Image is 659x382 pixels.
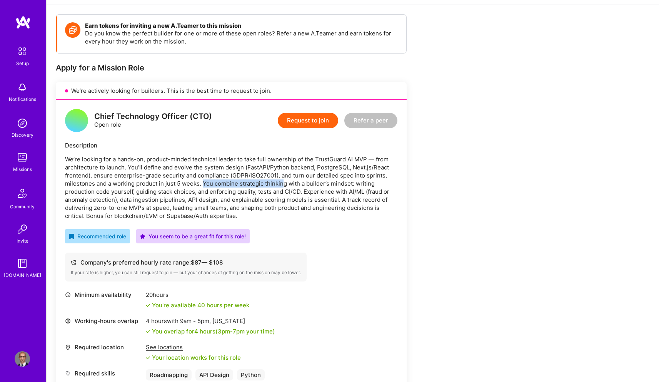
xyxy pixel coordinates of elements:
div: You overlap for 4 hours ( your time) [152,327,275,335]
i: icon Clock [65,292,71,298]
img: discovery [15,116,30,131]
h4: Earn tokens for inviting a new A.Teamer to this mission [85,22,399,29]
span: 3pm - 7pm [218,328,245,335]
div: Open role [94,112,212,129]
div: Description [65,141,397,149]
span: 9am - 5pm , [179,317,212,325]
div: Required location [65,343,142,351]
div: Chief Technology Officer (CTO) [94,112,212,121]
i: icon Tag [65,370,71,376]
a: User Avatar [13,351,32,367]
div: You're available 40 hours per week [146,301,249,309]
div: Apply for a Mission Role [56,63,407,73]
img: setup [14,43,30,59]
div: Company's preferred hourly rate range: $ 87 — $ 108 [71,258,301,266]
img: User Avatar [15,351,30,367]
img: logo [15,15,31,29]
p: Do you know the perfect builder for one or more of these open roles? Refer a new A.Teamer and ear... [85,29,399,45]
i: icon Check [146,329,150,334]
img: teamwork [15,150,30,165]
div: Minimum availability [65,291,142,299]
img: bell [15,80,30,95]
div: Invite [17,237,28,245]
div: Required skills [65,369,142,377]
div: Missions [13,165,32,173]
div: 20 hours [146,291,249,299]
div: We’re actively looking for builders. This is the best time to request to join. [56,82,407,100]
div: Setup [16,59,29,67]
i: icon PurpleStar [140,234,145,239]
i: icon Location [65,344,71,350]
div: Notifications [9,95,36,103]
div: [DOMAIN_NAME] [4,271,41,279]
img: Community [13,184,32,203]
i: icon World [65,318,71,324]
div: Working-hours overlap [65,317,142,325]
button: Refer a peer [344,113,397,128]
img: Invite [15,221,30,237]
div: Your location works for this role [146,354,241,362]
i: icon Check [146,355,150,360]
div: Python [237,369,265,380]
i: icon RecommendedBadge [69,234,74,239]
i: icon Check [146,303,150,308]
button: Request to join [278,113,338,128]
i: icon Cash [71,260,77,265]
div: Community [10,203,35,211]
div: Recommended role [69,232,126,240]
div: Discovery [12,131,33,139]
div: API Design [195,369,233,380]
div: Roadmapping [146,369,192,380]
div: 4 hours with [US_STATE] [146,317,275,325]
div: If your rate is higher, you can still request to join — but your chances of getting on the missio... [71,270,301,276]
p: We’re looking for a hands-on, product-minded technical leader to take full ownership of the Trust... [65,155,397,220]
div: See locations [146,343,241,351]
img: Token icon [65,22,80,38]
img: guide book [15,256,30,271]
div: You seem to be a great fit for this role! [140,232,246,240]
